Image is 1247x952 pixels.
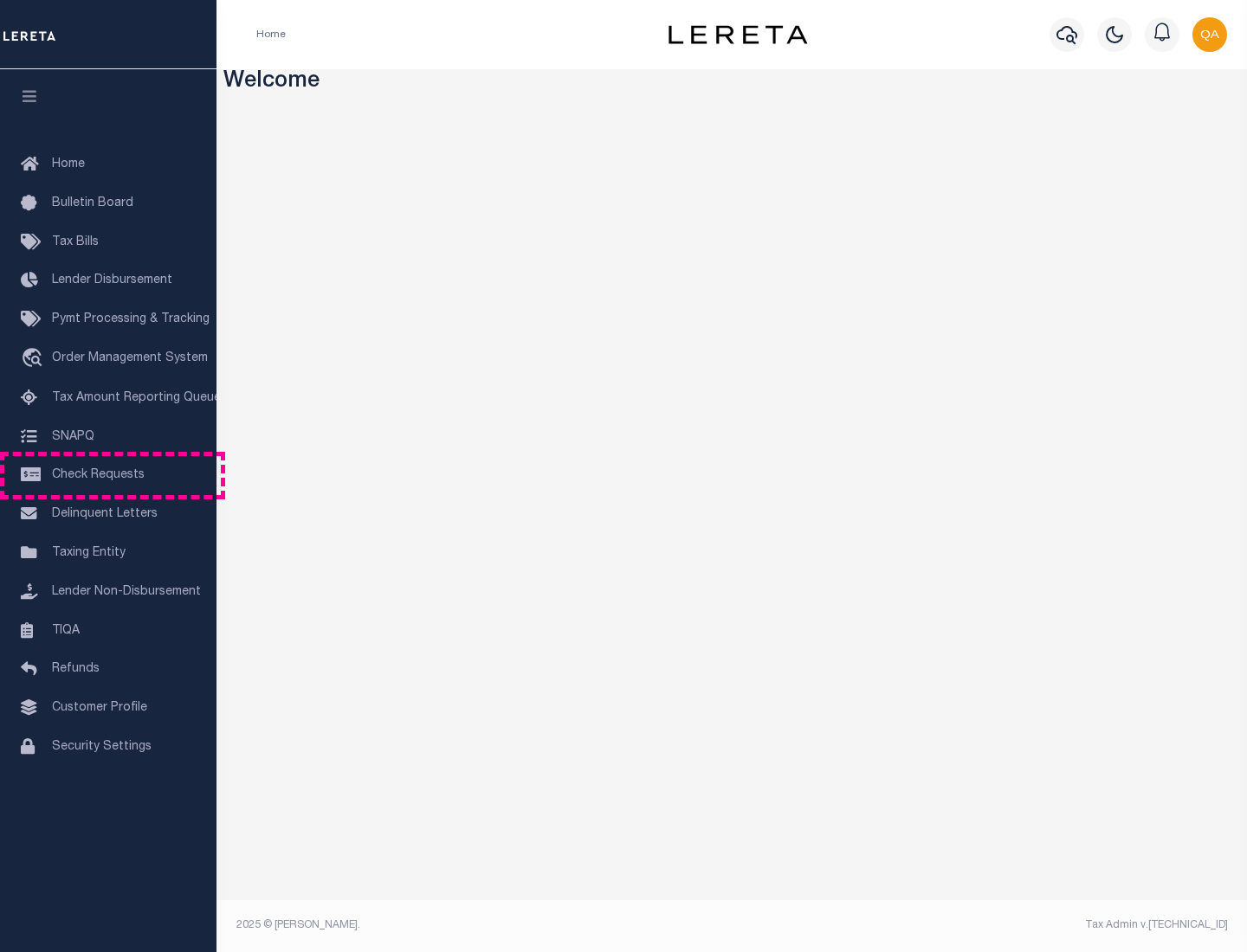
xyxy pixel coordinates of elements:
[256,27,286,42] li: Home
[52,313,210,325] span: Pymt Processing & Tracking
[669,25,807,44] img: logo-dark.svg
[52,197,133,209] span: Bulletin Board
[52,158,85,170] span: Home
[52,469,145,481] span: Check Requests
[52,392,221,404] span: Tax Amount Reporting Queue
[52,547,126,559] span: Taxing Entity
[223,917,733,933] div: 2025 © [PERSON_NAME].
[52,352,208,364] span: Order Management System
[21,348,48,370] i: travel_explore
[52,663,100,675] span: Refunds
[52,508,158,520] span: Delinquent Letters
[223,69,1241,96] h3: Welcome
[52,702,147,714] span: Customer Profile
[52,274,172,286] span: Lender Disbursement
[745,917,1228,933] div: Tax Admin v.[TECHNICAL_ID]
[52,430,94,442] span: SNAPQ
[52,236,99,248] span: Tax Bills
[52,624,80,636] span: TIQA
[52,741,152,753] span: Security Settings
[1192,17,1227,52] img: svg+xml;base64,PHN2ZyB4bWxucz0iaHR0cDovL3d3dy53My5vcmcvMjAwMC9zdmciIHBvaW50ZXItZXZlbnRzPSJub25lIi...
[52,586,201,598] span: Lender Non-Disbursement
